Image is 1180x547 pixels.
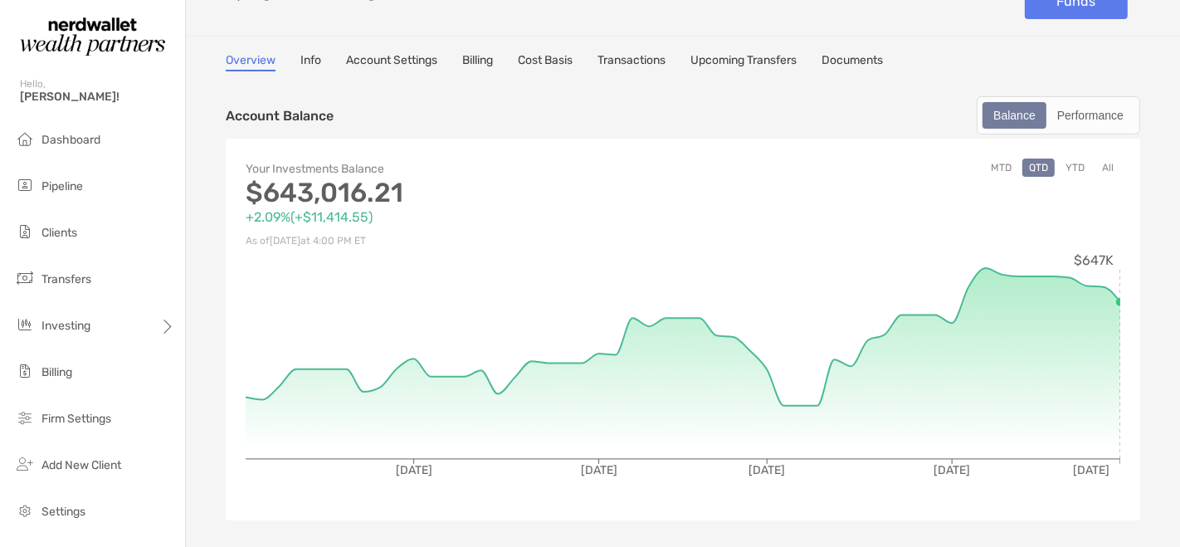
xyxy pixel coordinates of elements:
tspan: [DATE] [934,463,970,477]
span: Firm Settings [41,412,111,426]
button: YTD [1059,159,1091,177]
a: Account Settings [346,53,437,71]
tspan: $647K [1074,252,1114,268]
img: settings icon [15,501,35,520]
tspan: [DATE] [581,463,617,477]
span: Billing [41,365,72,379]
img: dashboard icon [15,129,35,149]
img: Zoe Logo [20,7,165,66]
p: +2.09% ( +$11,414.55 ) [246,207,683,227]
span: Investing [41,319,90,333]
tspan: [DATE] [748,463,785,477]
span: Transfers [41,272,91,286]
span: Settings [41,505,85,519]
a: Overview [226,53,275,71]
a: Billing [462,53,493,71]
img: firm-settings icon [15,408,35,427]
tspan: [DATE] [396,463,432,477]
a: Info [300,53,321,71]
button: MTD [984,159,1018,177]
img: add_new_client icon [15,454,35,474]
img: billing icon [15,361,35,381]
p: $643,016.21 [246,183,683,203]
span: Pipeline [41,179,83,193]
div: segmented control [977,96,1140,134]
img: transfers icon [15,268,35,288]
p: Your Investments Balance [246,159,683,179]
span: [PERSON_NAME]! [20,90,175,104]
button: QTD [1022,159,1055,177]
a: Documents [822,53,883,71]
img: investing icon [15,315,35,335]
span: Dashboard [41,133,100,147]
img: pipeline icon [15,175,35,195]
button: All [1095,159,1120,177]
p: Account Balance [226,105,334,126]
p: As of [DATE] at 4:00 PM ET [246,231,683,252]
div: Performance [1048,104,1133,127]
a: Cost Basis [518,53,573,71]
div: Balance [984,104,1045,127]
a: Transactions [597,53,666,71]
a: Upcoming Transfers [690,53,797,71]
img: clients icon [15,222,35,242]
tspan: [DATE] [1073,463,1109,477]
span: Add New Client [41,458,121,472]
span: Clients [41,226,77,240]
